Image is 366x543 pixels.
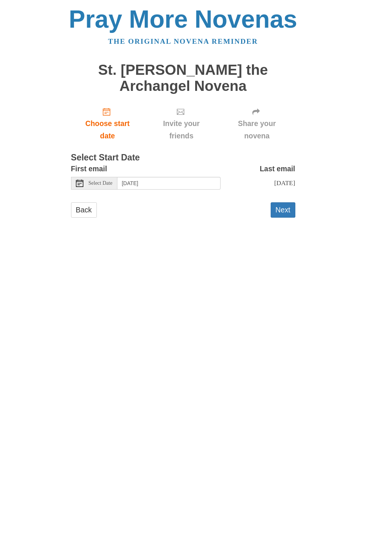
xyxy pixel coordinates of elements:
[274,179,295,187] span: [DATE]
[71,153,295,163] h3: Select Start Date
[71,163,107,175] label: First email
[71,202,97,218] a: Back
[144,101,218,146] div: Click "Next" to confirm your start date first.
[226,117,288,142] span: Share your novena
[71,62,295,94] h1: St. [PERSON_NAME] the Archangel Novena
[89,181,113,186] span: Select Date
[79,117,137,142] span: Choose start date
[69,5,297,33] a: Pray More Novenas
[108,37,258,45] a: The original novena reminder
[219,101,295,146] div: Click "Next" to confirm your start date first.
[260,163,295,175] label: Last email
[71,101,144,146] a: Choose start date
[271,202,295,218] button: Next
[151,117,211,142] span: Invite your friends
